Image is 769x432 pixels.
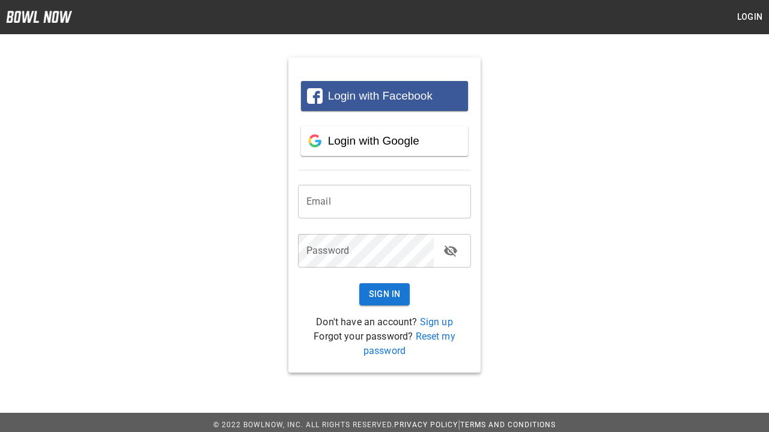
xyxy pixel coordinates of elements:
a: Sign up [420,316,453,328]
a: Privacy Policy [394,421,458,429]
a: Reset my password [363,331,455,356]
span: © 2022 BowlNow, Inc. All Rights Reserved. [213,421,394,429]
a: Terms and Conditions [460,421,556,429]
img: logo [6,11,72,23]
button: toggle password visibility [439,239,463,263]
button: Sign In [359,283,410,305]
button: Login [731,6,769,28]
button: Login with Google [301,126,468,156]
button: Login with Facebook [301,81,468,111]
p: Don't have an account? [298,315,471,329]
span: Login with Google [328,134,419,147]
p: Forgot your password? [298,329,471,358]
span: Login with Facebook [328,89,433,102]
